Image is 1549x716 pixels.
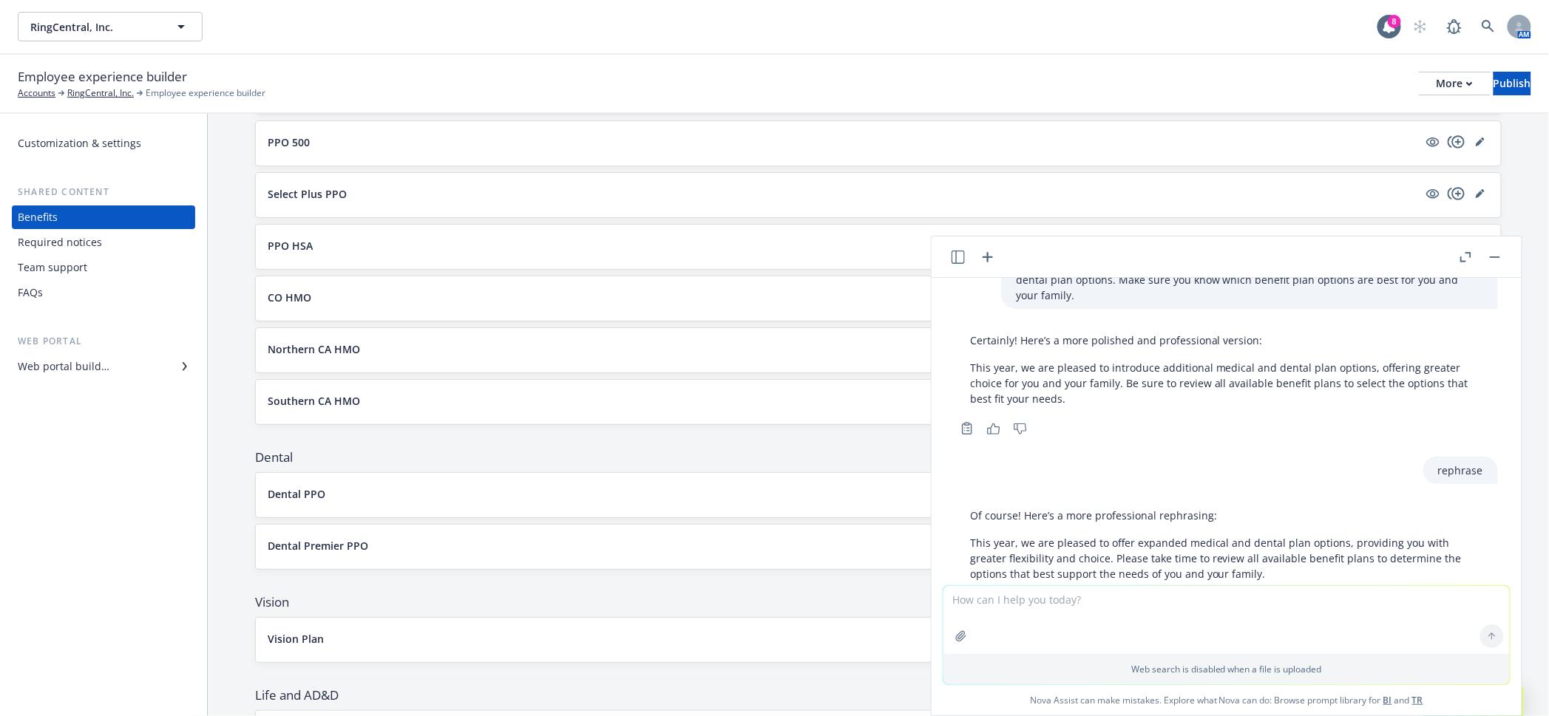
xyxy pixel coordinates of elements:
[1440,12,1469,41] a: Report a Bug
[1494,72,1531,95] button: Publish
[18,86,55,100] a: Accounts
[970,333,1483,348] p: Certainly! Here’s a more polished and professional version:
[970,508,1483,523] p: Of course! Here’s a more professional rephrasing:
[1009,418,1032,439] button: Thumbs down
[268,134,1418,150] button: PPO 500
[1471,185,1489,202] a: editPencil
[268,393,360,409] p: Southern CA HMO
[268,134,310,150] p: PPO 500
[268,393,1418,409] button: Southern CA HMO
[1424,185,1442,202] a: visible
[268,238,1418,253] button: PPO HSA
[255,593,1502,611] span: Vision
[1474,12,1503,41] a: Search
[67,86,134,100] a: RingCentral, Inc.
[12,231,195,254] a: Required notices
[30,19,158,35] span: RingCentral, Inc.
[12,256,195,279] a: Team support
[1406,12,1435,41] a: Start snowing
[12,185,195,200] div: Shared content
[1424,133,1442,151] a: visible
[12,132,195,155] a: Customization & settings
[938,685,1516,715] span: Nova Assist can make mistakes. Explore what Nova can do: Browse prompt library for and
[268,341,360,357] p: Northern CA HMO
[18,12,203,41] button: RingCentral, Inc.
[255,686,1502,704] span: Life and AD&D
[268,486,1418,502] button: Dental PPO
[268,538,1418,553] button: Dental Premier PPO
[268,538,368,553] p: Dental Premier PPO
[12,355,195,378] a: Web portal builder
[268,290,311,305] p: CO HMO
[268,290,1418,305] button: CO HMO
[18,205,58,229] div: Benefits
[1388,15,1401,28] div: 8
[970,360,1483,406] p: This year, we are pleased to introduce additional medical and dental plan options, offering great...
[146,86,265,100] span: Employee experience builder
[1448,185,1465,202] a: copyPlus
[255,449,1502,466] span: Dental
[268,238,313,253] p: PPO HSA
[268,186,347,202] p: Select Plus PPO
[12,205,195,229] a: Benefits
[1471,133,1489,151] a: editPencil
[960,422,974,435] svg: Copy to clipboard
[268,186,1418,202] button: Select Plus PPO
[18,355,109,378] div: Web portal builder
[268,341,1418,357] button: Northern CA HMO
[12,334,195,349] div: Web portal
[952,663,1501,675] p: Web search is disabled when a file is uploaded
[12,281,195,304] a: FAQs
[1438,463,1483,478] p: rephrase
[1448,133,1465,151] a: copyPlus
[268,631,324,647] p: Vision Plan
[18,132,141,155] div: Customization & settings
[970,535,1483,582] p: This year, we are pleased to offer expanded medical and dental plan options, providing you with g...
[1383,694,1392,706] a: BI
[18,256,87,279] div: Team support
[18,67,187,86] span: Employee experience builder
[268,486,325,502] p: Dental PPO
[18,281,43,304] div: FAQs
[268,631,1442,647] button: Vision Plan
[1016,256,1483,303] p: more professional This year we’ve made some exciting changes- More medical plan and dental plan o...
[1419,72,1491,95] button: More
[18,231,102,254] div: Required notices
[1437,72,1473,95] div: More
[1412,694,1423,706] a: TR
